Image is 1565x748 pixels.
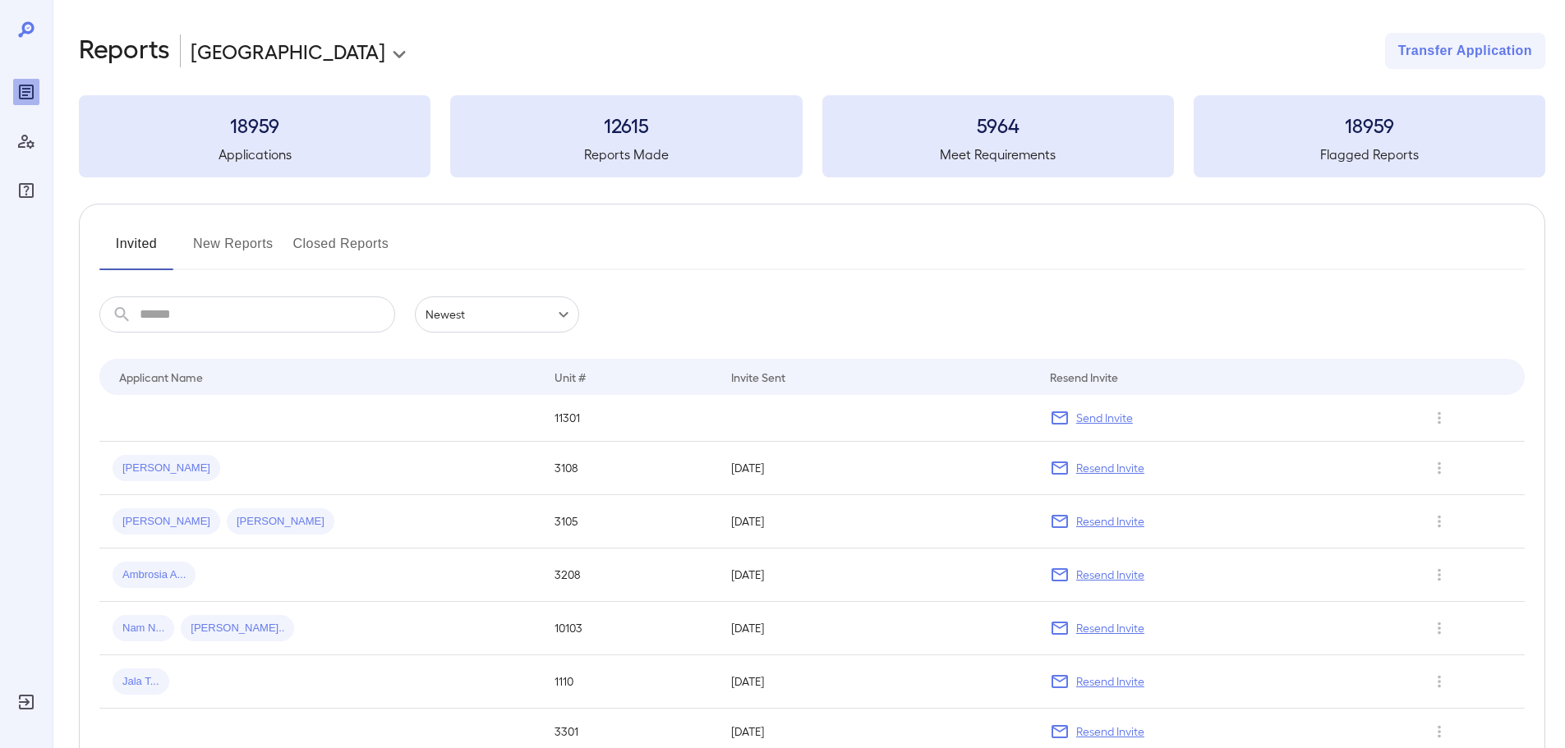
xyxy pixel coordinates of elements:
[1426,718,1452,745] button: Row Actions
[718,655,1036,709] td: [DATE]
[1426,405,1452,431] button: Row Actions
[450,145,802,164] h5: Reports Made
[555,367,586,387] div: Unit #
[113,461,220,476] span: [PERSON_NAME]
[99,231,173,270] button: Invited
[1076,723,1144,740] p: Resend Invite
[227,514,334,530] span: [PERSON_NAME]
[113,674,169,690] span: Jala T...
[1426,668,1452,695] button: Row Actions
[1194,112,1545,138] h3: 18959
[450,112,802,138] h3: 12615
[13,128,39,154] div: Manage Users
[1385,33,1545,69] button: Transfer Application
[1076,673,1144,690] p: Resend Invite
[1426,508,1452,535] button: Row Actions
[822,112,1174,138] h3: 5964
[541,395,718,442] td: 11301
[13,689,39,715] div: Log Out
[541,548,718,602] td: 3208
[13,177,39,204] div: FAQ
[718,548,1036,602] td: [DATE]
[79,112,430,138] h3: 18959
[1426,615,1452,641] button: Row Actions
[1050,367,1118,387] div: Resend Invite
[822,145,1174,164] h5: Meet Requirements
[1426,455,1452,481] button: Row Actions
[113,514,220,530] span: [PERSON_NAME]
[718,495,1036,548] td: [DATE]
[718,442,1036,495] td: [DATE]
[718,602,1036,655] td: [DATE]
[541,495,718,548] td: 3105
[1076,620,1144,636] p: Resend Invite
[113,621,174,636] span: Nam N...
[1076,410,1133,426] p: Send Invite
[1076,567,1144,583] p: Resend Invite
[79,145,430,164] h5: Applications
[113,567,196,583] span: Ambrosia A...
[541,442,718,495] td: 3108
[79,95,1545,177] summary: 18959Applications12615Reports Made5964Meet Requirements18959Flagged Reports
[119,367,203,387] div: Applicant Name
[293,231,389,270] button: Closed Reports
[1194,145,1545,164] h5: Flagged Reports
[181,621,294,636] span: [PERSON_NAME]..
[415,296,579,333] div: Newest
[1076,513,1144,530] p: Resend Invite
[191,38,385,64] p: [GEOGRAPHIC_DATA]
[193,231,274,270] button: New Reports
[79,33,170,69] h2: Reports
[541,655,718,709] td: 1110
[1426,562,1452,588] button: Row Actions
[13,79,39,105] div: Reports
[731,367,785,387] div: Invite Sent
[1076,460,1144,476] p: Resend Invite
[541,602,718,655] td: 10103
